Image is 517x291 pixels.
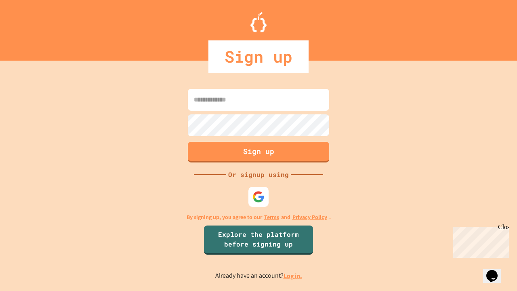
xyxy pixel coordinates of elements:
[284,272,302,280] a: Log in.
[204,226,313,255] a: Explore the platform before signing up
[226,170,291,179] div: Or signup using
[483,259,509,283] iframe: chat widget
[187,213,331,221] p: By signing up, you agree to our and .
[3,3,56,51] div: Chat with us now!Close
[208,40,309,73] div: Sign up
[450,224,509,258] iframe: chat widget
[252,191,265,203] img: google-icon.svg
[250,12,267,32] img: Logo.svg
[264,213,279,221] a: Terms
[215,271,302,281] p: Already have an account?
[188,142,329,162] button: Sign up
[292,213,327,221] a: Privacy Policy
